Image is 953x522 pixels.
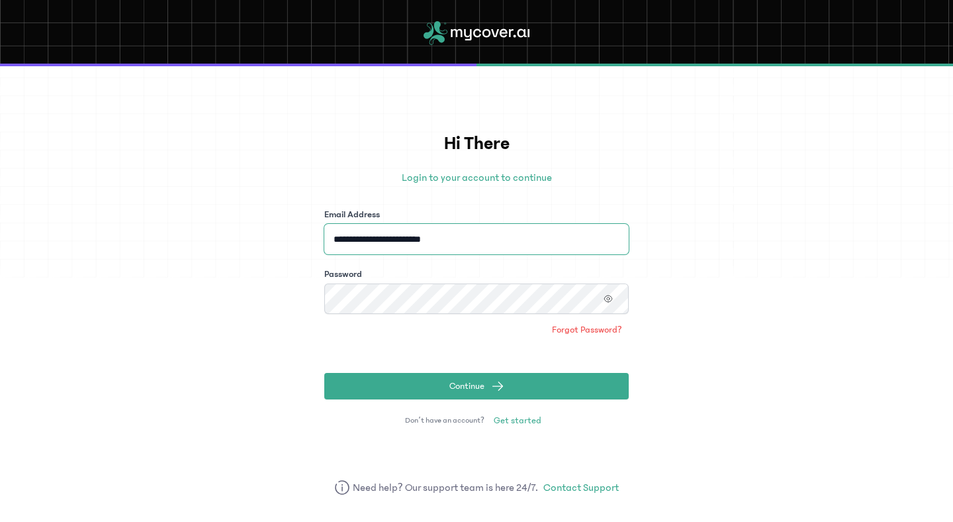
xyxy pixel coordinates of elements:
a: Contact Support [543,480,619,496]
a: Get started [487,410,548,431]
h1: Hi There [324,130,629,158]
a: Forgot Password? [545,319,629,340]
span: Get started [494,414,541,427]
p: Login to your account to continue [324,170,629,185]
span: Forgot Password? [552,323,622,337]
button: Continue [324,373,629,399]
span: Don’t have an account? [405,415,484,426]
span: Need help? Our support team is here 24/7. [353,480,539,496]
span: Continue [449,380,484,393]
label: Email Address [324,208,380,221]
label: Password [324,268,362,281]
